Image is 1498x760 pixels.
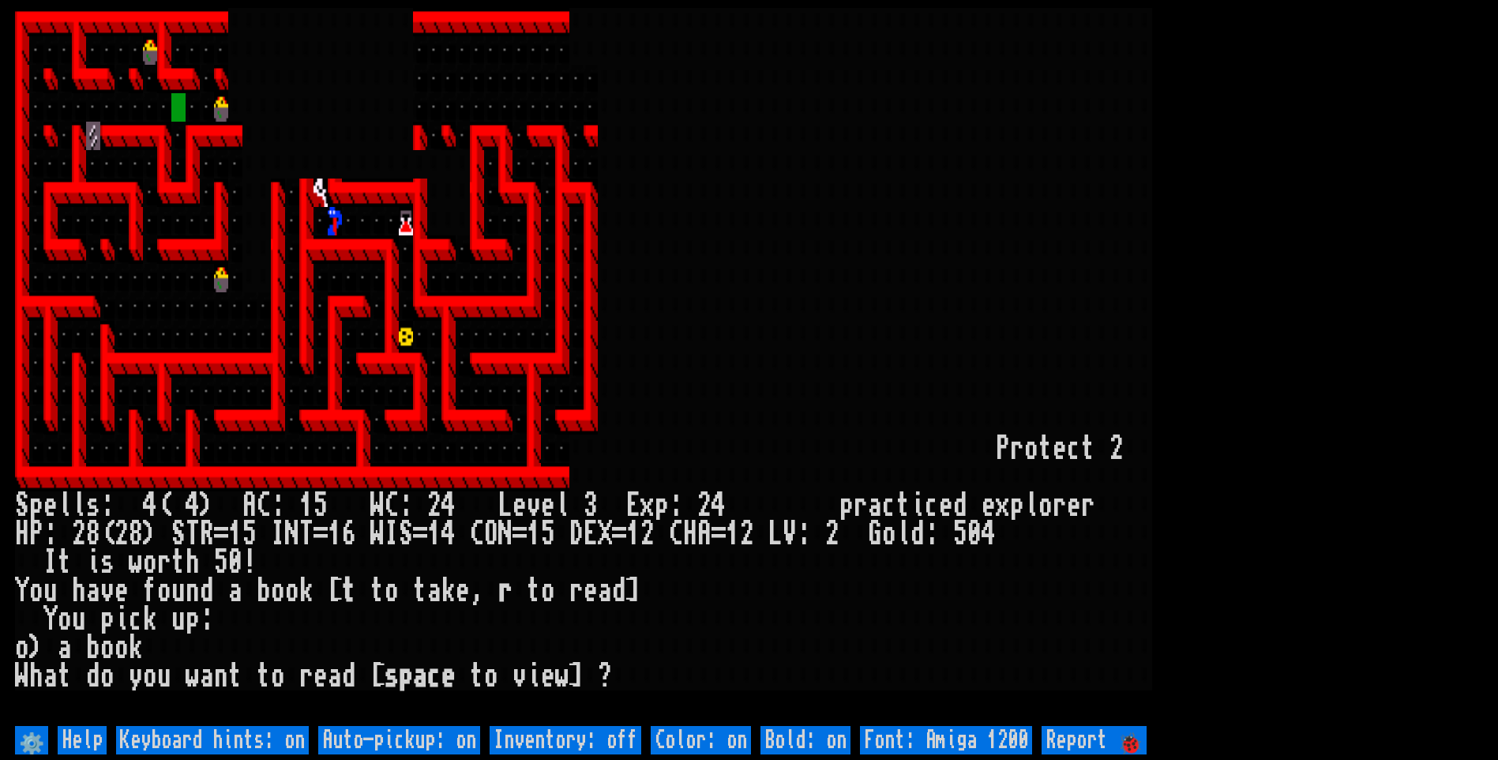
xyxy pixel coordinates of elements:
[1081,435,1095,463] div: t
[910,491,925,520] div: i
[299,662,313,690] div: r
[43,605,58,634] div: Y
[441,491,456,520] div: 4
[783,520,797,548] div: V
[228,662,242,690] div: t
[143,577,157,605] div: f
[186,548,200,577] div: h
[939,491,953,520] div: e
[1053,491,1067,520] div: r
[242,491,257,520] div: A
[129,548,143,577] div: w
[768,520,783,548] div: L
[200,520,214,548] div: R
[157,662,171,690] div: u
[612,577,626,605] div: d
[257,662,271,690] div: t
[370,662,385,690] div: [
[115,520,129,548] div: 2
[982,520,996,548] div: 4
[43,548,58,577] div: I
[399,520,413,548] div: S
[328,662,342,690] div: a
[214,548,228,577] div: 5
[228,520,242,548] div: 1
[370,577,385,605] div: t
[711,520,726,548] div: =
[143,491,157,520] div: 4
[555,491,569,520] div: l
[953,520,967,548] div: 5
[214,662,228,690] div: n
[512,662,527,690] div: v
[527,520,541,548] div: 1
[569,520,584,548] div: D
[441,662,456,690] div: e
[669,491,683,520] div: :
[484,662,498,690] div: o
[15,491,29,520] div: S
[651,726,751,754] input: Color: on
[584,577,598,605] div: e
[328,520,342,548] div: 1
[58,605,72,634] div: o
[257,491,271,520] div: C
[413,577,427,605] div: t
[143,520,157,548] div: )
[129,605,143,634] div: c
[257,577,271,605] div: b
[86,577,100,605] div: a
[711,491,726,520] div: 4
[470,520,484,548] div: C
[186,605,200,634] div: p
[490,726,641,754] input: Inventory: off
[910,520,925,548] div: d
[498,491,512,520] div: L
[1067,491,1081,520] div: e
[129,520,143,548] div: 8
[143,605,157,634] div: k
[427,662,441,690] div: c
[100,520,115,548] div: (
[697,520,711,548] div: A
[328,577,342,605] div: [
[740,520,754,548] div: 2
[171,520,186,548] div: S
[58,634,72,662] div: a
[385,491,399,520] div: C
[441,577,456,605] div: k
[115,634,129,662] div: o
[242,548,257,577] div: !
[797,520,811,548] div: :
[15,662,29,690] div: W
[171,605,186,634] div: u
[598,662,612,690] div: ?
[72,577,86,605] div: h
[1010,491,1024,520] div: p
[640,520,655,548] div: 2
[760,726,850,754] input: Bold: on
[598,577,612,605] div: a
[58,548,72,577] div: t
[242,520,257,548] div: 5
[1010,435,1024,463] div: r
[129,662,143,690] div: y
[72,605,86,634] div: u
[385,662,399,690] div: s
[385,520,399,548] div: I
[541,520,555,548] div: 5
[839,491,854,520] div: p
[1067,435,1081,463] div: c
[43,491,58,520] div: e
[427,520,441,548] div: 1
[569,662,584,690] div: ]
[43,662,58,690] div: a
[29,634,43,662] div: )
[825,520,839,548] div: 2
[555,662,569,690] div: w
[299,520,313,548] div: T
[697,491,711,520] div: 2
[370,491,385,520] div: W
[157,548,171,577] div: r
[925,491,939,520] div: c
